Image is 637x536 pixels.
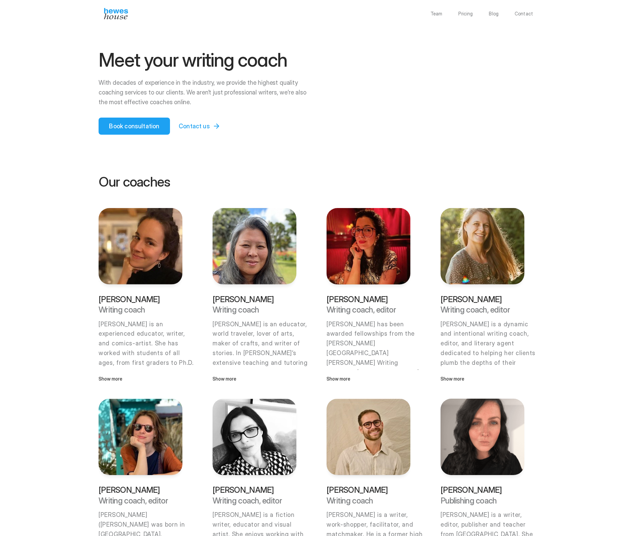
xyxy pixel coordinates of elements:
a: Team [430,11,443,16]
p: [PERSON_NAME] is a dynamic and intentional writing coach, editor, and literary agent dedicated to... [441,320,538,435]
p: [PERSON_NAME] [327,295,410,304]
p: Contact us [179,122,210,131]
p: Show more [99,375,182,383]
p: [PERSON_NAME] [441,295,524,304]
p: [PERSON_NAME] is an educator, world traveler, lover of arts, maker of crafts, and writer of stori... [213,320,310,406]
img: Maggie Sadler, one of the Hewes House book writing coach, literary agent, one of the best literar... [441,208,524,284]
p: [PERSON_NAME] [213,295,296,304]
p: Show more [327,375,410,383]
p: Writing coach, editor [327,306,410,314]
p: Publishing coach [441,496,524,505]
a: Contact us [173,118,229,135]
p: Book consultation [109,122,159,131]
a: Contact [515,11,533,16]
img: Porochista Khakpour, one of the Hewes House book editors and book coach, also runs a writing clas... [327,208,410,284]
p: [PERSON_NAME] [99,486,182,494]
p: Writing coach [99,306,182,314]
img: Ky Huynh, one of the Hewes House book editors and book coach, also runs a writing class as a writ... [213,208,296,284]
p: Show more [441,375,524,383]
img: Eva Warrick, one of Hewes House book editors and book coach [213,399,296,475]
img: Darina Sikmashvili, one of Hewes House book editors and book coach [99,399,182,475]
p: [PERSON_NAME] is an experienced educator, writer, and comics-artist. She has worked with students... [99,320,196,406]
img: Hewes House’s book coach services offer creative writing courses, writing class to learn differen... [104,8,128,19]
p: Writing coach [327,496,410,505]
p: [PERSON_NAME] [213,486,296,494]
a: Pricing [458,11,473,16]
p: [PERSON_NAME] [441,486,524,494]
p: With decades of experience in the industry, we provide the highest quality coaching services to o... [99,78,312,107]
p: Writing coach, editor [99,496,182,505]
p: Our coaches [99,175,538,189]
a: Blog [489,11,499,16]
img: Jonathan Zeligner, one of the Hewes House providers of writing coaching, book coaching services, ... [327,399,410,475]
img: Lucy K Shaw, Hewes House Publishing Coach who helps with ebook formatting, book cover maker, and ... [441,399,524,475]
p: Show more [213,375,296,383]
p: [PERSON_NAME] [99,295,182,304]
h1: Meet your writing coach [99,50,312,70]
p: Writing coach, editor [441,306,524,314]
p: [PERSON_NAME] has been awarded fellowships from the [PERSON_NAME][GEOGRAPHIC_DATA][PERSON_NAME] W... [327,320,424,522]
p: Writing coach [213,306,296,314]
p: [PERSON_NAME] [327,486,410,494]
p: Writing coach, editor [213,496,296,505]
